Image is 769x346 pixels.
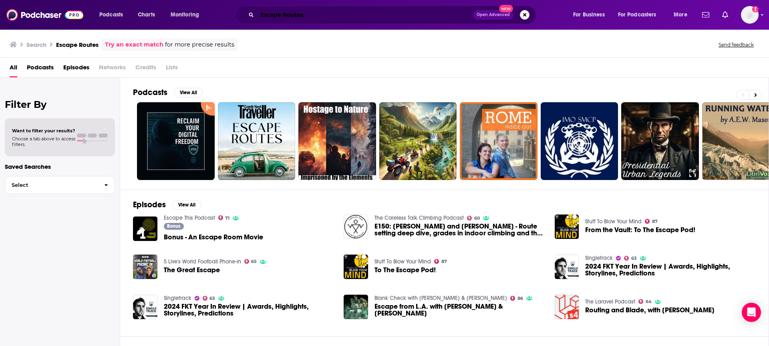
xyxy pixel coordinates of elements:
img: Escape from L.A. with Matt Gourley & Paul Rust [344,295,368,319]
a: Blank Check with Griffin & David [374,295,507,301]
a: Show notifications dropdown [699,8,713,22]
span: New [499,5,513,12]
a: Stuff To Blow Your Mind [374,258,431,265]
p: Saved Searches [5,163,115,170]
span: 65 [251,260,257,263]
span: Want to filter your results? [12,128,75,134]
a: 2024 FKT Year In Review | Awards, Highlights, Storylines, Predictions [585,263,756,277]
span: 60 [474,217,480,220]
div: Search podcasts, credits, & more... [243,6,544,24]
span: More [674,9,687,20]
h2: Podcasts [133,87,167,97]
a: PodcastsView All [133,87,203,97]
button: Open AdvancedNew [473,10,513,20]
img: From the Vault: To The Escape Pod! [555,214,579,239]
a: Show notifications dropdown [719,8,731,22]
img: 2024 FKT Year In Review | Awards, Highlights, Storylines, Predictions [555,255,579,279]
span: 71 [225,217,229,220]
a: From the Vault: To The Escape Pod! [585,227,695,233]
a: 87 [434,259,447,264]
a: Escape This Podcast [164,214,215,221]
a: Stuff To Blow Your Mind [585,218,642,225]
span: E150: [PERSON_NAME] and [PERSON_NAME] - Route setting deep dive, grades in indoor climbing and th... [374,223,545,237]
a: 5 Live's World Football Phone-in [164,258,241,265]
span: Credits [135,61,156,77]
a: Episodes [63,61,89,77]
span: Podcasts [27,61,54,77]
span: Choose a tab above to access filters. [12,136,75,147]
span: Routing and Blade, with [PERSON_NAME] [585,307,715,314]
span: 63 [631,257,637,260]
span: Lists [166,61,178,77]
input: Search podcasts, credits, & more... [257,8,473,21]
a: To The Escape Pod! [374,267,436,273]
img: Podchaser - Follow, Share and Rate Podcasts [6,7,83,22]
a: 60 [467,216,480,221]
a: 63 [203,296,215,301]
img: User Profile [741,6,759,24]
span: Logged in as mcastricone [741,6,759,24]
span: Podcasts [99,9,123,20]
a: Escape from L.A. with Matt Gourley & Paul Rust [374,303,545,317]
button: View All [172,200,201,210]
a: Singletrack [585,255,613,261]
span: For Business [573,9,605,20]
span: Open Advanced [477,13,510,17]
button: open menu [94,8,133,21]
button: open menu [613,8,668,21]
button: open menu [668,8,697,21]
svg: Add a profile image [752,6,759,12]
a: 63 [624,256,637,261]
span: 86 [517,297,523,300]
button: Select [5,176,115,194]
img: E150: Ben Norman and Cailean Harker - Route setting deep dive, grades in indoor climbing and the ... [344,214,368,239]
a: 65 [244,259,257,264]
img: To The Escape Pod! [344,255,368,279]
span: Networks [99,61,126,77]
a: EpisodesView All [133,200,201,210]
a: Try an exact match [105,40,163,49]
span: Select [5,182,98,188]
a: Bonus - An Escape Room Movie [164,234,263,241]
span: 64 [646,300,652,304]
img: Bonus - An Escape Room Movie [133,217,157,241]
span: Escape from L.A. with [PERSON_NAME] & [PERSON_NAME] [374,303,545,317]
span: Monitoring [171,9,199,20]
a: Charts [133,8,160,21]
button: Send feedback [716,41,756,48]
a: The Careless Talk Climbing Podcast [374,214,464,221]
div: Open Intercom Messenger [742,303,761,322]
h3: Escape Routes [56,41,99,49]
img: Routing and Blade, with Caleb Porzio [555,295,579,319]
a: 87 [645,219,658,224]
span: for more precise results [165,40,234,49]
a: 86 [510,296,523,301]
span: Bonus [167,224,180,229]
a: All [10,61,17,77]
button: View All [174,88,203,97]
h3: Search [26,41,46,49]
span: For Podcasters [618,9,656,20]
img: The Great Escape [133,255,157,279]
a: The Great Escape [164,267,220,273]
a: The Laravel Podcast [585,298,635,305]
a: 2024 FKT Year In Review | Awards, Highlights, Storylines, Predictions [164,303,334,317]
a: 2024 FKT Year In Review | Awards, Highlights, Storylines, Predictions [133,295,157,319]
span: 87 [441,260,447,263]
h2: Episodes [133,200,166,210]
a: E150: Ben Norman and Cailean Harker - Route setting deep dive, grades in indoor climbing and the ... [374,223,545,237]
span: Charts [138,9,155,20]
